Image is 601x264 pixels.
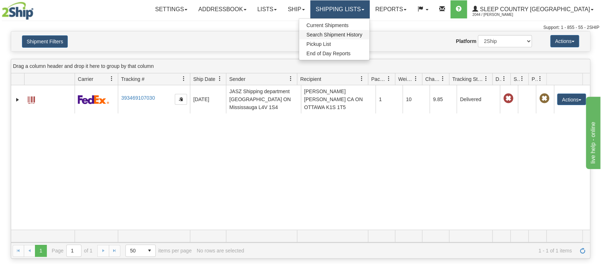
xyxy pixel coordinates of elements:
[252,0,282,18] a: Lists
[299,39,369,49] a: Pickup List
[2,25,599,31] div: Support: 1 - 855 - 55 - 2SHIP
[2,2,34,20] img: logo2044.jpg
[125,244,192,257] span: items per page
[175,94,187,105] button: Copy to clipboard
[402,85,429,113] td: 10
[513,75,520,83] span: Shipment Issues
[35,245,46,256] span: Page 1
[190,85,226,113] td: [DATE]
[371,75,386,83] span: Packages
[498,73,510,85] a: Delivery Status filter column settings
[456,38,476,45] label: Platform
[531,75,538,83] span: Pickup Status
[144,245,155,256] span: select
[310,0,370,18] a: Shipping lists
[472,11,526,18] span: 2044 / [PERSON_NAME]
[197,248,244,254] div: No rows are selected
[495,75,502,83] span: Delivery Status
[67,245,81,256] input: Page 1
[130,247,139,254] span: 50
[306,41,331,47] span: Pickup List
[480,73,492,85] a: Tracking Status filter column settings
[106,73,118,85] a: Carrier filter column settings
[301,85,376,113] td: [PERSON_NAME] [PERSON_NAME] CA ON OTTAWA K1S 1T5
[306,22,348,28] span: Current Shipments
[306,32,362,38] span: Search Shipment History
[577,245,588,256] a: Refresh
[193,0,252,18] a: Addressbook
[534,73,546,85] a: Pickup Status filter column settings
[452,75,484,83] span: Tracking Status
[356,73,368,85] a: Recipient filter column settings
[14,96,21,103] a: Expand
[425,75,440,83] span: Charge
[516,73,528,85] a: Shipment Issues filter column settings
[478,6,590,12] span: Sleep Country [GEOGRAPHIC_DATA]
[193,75,215,83] span: Ship Date
[370,0,412,18] a: Reports
[121,95,155,101] a: 393469107030
[5,4,67,13] div: live help - online
[539,94,549,104] span: Pickup Not Assigned
[299,30,369,39] a: Search Shipment History
[429,85,457,113] td: 9.85
[282,0,310,18] a: Ship
[178,73,190,85] a: Tracking # filter column settings
[550,35,579,47] button: Actions
[22,35,68,48] button: Shipment Filters
[383,73,395,85] a: Packages filter column settings
[410,73,422,85] a: Weight filter column settings
[11,59,590,73] div: grid grouping header
[503,94,513,104] span: Late
[78,75,93,83] span: Carrier
[150,0,193,18] a: Settings
[121,75,144,83] span: Tracking #
[125,244,156,257] span: Page sizes drop down
[467,0,599,18] a: Sleep Country [GEOGRAPHIC_DATA] 2044 / [PERSON_NAME]
[306,51,350,56] span: End of Day Reports
[299,21,369,30] a: Current Shipments
[300,75,321,83] span: Recipient
[78,95,109,104] img: 2 - FedEx Express®
[299,49,369,58] a: End of Day Reports
[375,85,402,113] td: 1
[52,244,93,257] span: Page of 1
[285,73,297,85] a: Sender filter column settings
[457,85,500,113] td: Delivered
[229,75,245,83] span: Sender
[398,75,413,83] span: Weight
[214,73,226,85] a: Ship Date filter column settings
[557,94,586,105] button: Actions
[226,85,301,113] td: JASZ Shipping department [GEOGRAPHIC_DATA] ON Mississauga L4V 1S4
[28,93,35,105] a: Label
[249,248,572,254] span: 1 - 1 of 1 items
[437,73,449,85] a: Charge filter column settings
[584,95,600,169] iframe: chat widget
